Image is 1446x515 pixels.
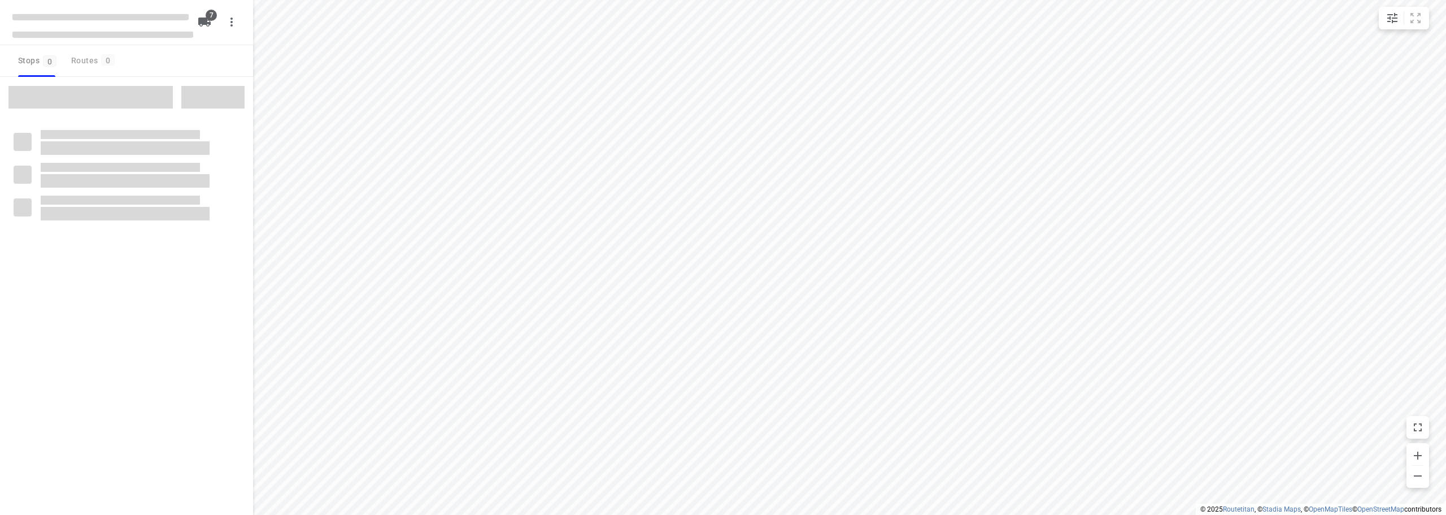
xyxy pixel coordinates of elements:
a: Stadia Maps [1262,505,1301,513]
button: Map settings [1381,7,1404,29]
div: small contained button group [1379,7,1429,29]
a: Routetitan [1223,505,1255,513]
a: OpenStreetMap [1357,505,1404,513]
a: OpenMapTiles [1309,505,1352,513]
li: © 2025 , © , © © contributors [1200,505,1441,513]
